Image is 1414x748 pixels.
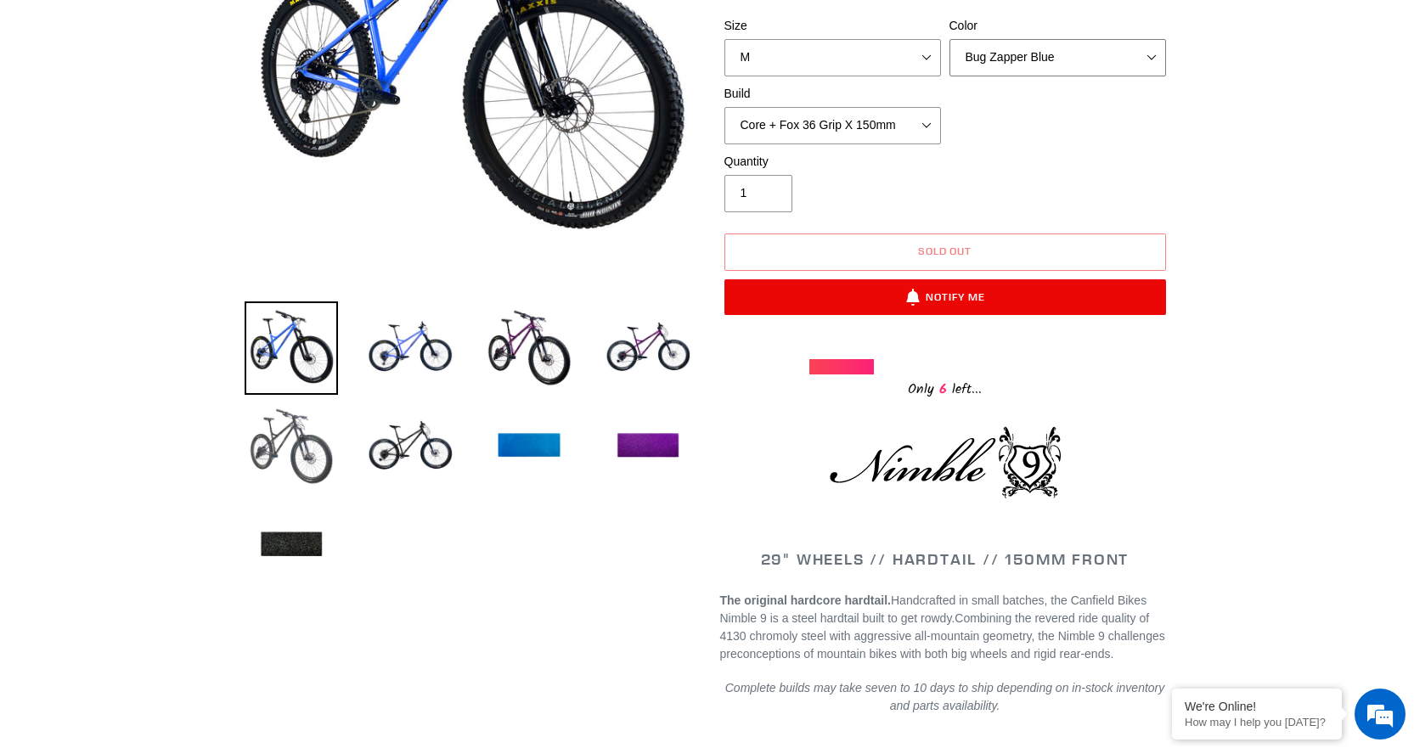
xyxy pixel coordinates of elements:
div: Navigation go back [19,93,44,119]
button: Notify Me [724,279,1166,315]
div: Chat with us now [114,95,311,117]
img: Load image into Gallery viewer, NIMBLE 9 - Complete Bike [601,400,695,493]
label: Build [724,85,941,103]
img: d_696896380_company_1647369064580_696896380 [54,85,97,127]
span: 6 [934,379,952,400]
span: Sold out [918,245,972,257]
div: We're Online! [1185,700,1329,713]
span: Handcrafted in small batches, the Canfield Bikes Nimble 9 is a steel hardtail built to get rowdy. [720,593,1147,625]
em: Complete builds may take seven to 10 days to ship depending on in-stock inventory and parts avail... [725,681,1165,712]
p: How may I help you today? [1185,716,1329,728]
span: 29" WHEELS // HARDTAIL // 150MM FRONT [761,549,1130,569]
img: Load image into Gallery viewer, NIMBLE 9 - Complete Bike [482,400,576,493]
strong: The original hardcore hardtail. [720,593,891,607]
img: Load image into Gallery viewer, NIMBLE 9 - Complete Bike [245,400,338,493]
span: Combining the revered ride quality of 4130 chromoly steel with aggressive all-mountain geometry, ... [720,611,1165,661]
label: Color [949,17,1166,35]
img: Load image into Gallery viewer, NIMBLE 9 - Complete Bike [482,301,576,395]
button: Sold out [724,233,1166,271]
img: Load image into Gallery viewer, NIMBLE 9 - Complete Bike [601,301,695,395]
label: Size [724,17,941,35]
img: Load image into Gallery viewer, NIMBLE 9 - Complete Bike [363,400,457,493]
img: Load image into Gallery viewer, NIMBLE 9 - Complete Bike [245,498,338,592]
div: Only left... [809,374,1081,401]
div: Minimize live chat window [279,8,319,49]
span: We're online! [99,214,234,385]
img: Load image into Gallery viewer, NIMBLE 9 - Complete Bike [363,301,457,395]
textarea: Type your message and hit 'Enter' [8,464,324,523]
img: Load image into Gallery viewer, NIMBLE 9 - Complete Bike [245,301,338,395]
label: Quantity [724,153,941,171]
